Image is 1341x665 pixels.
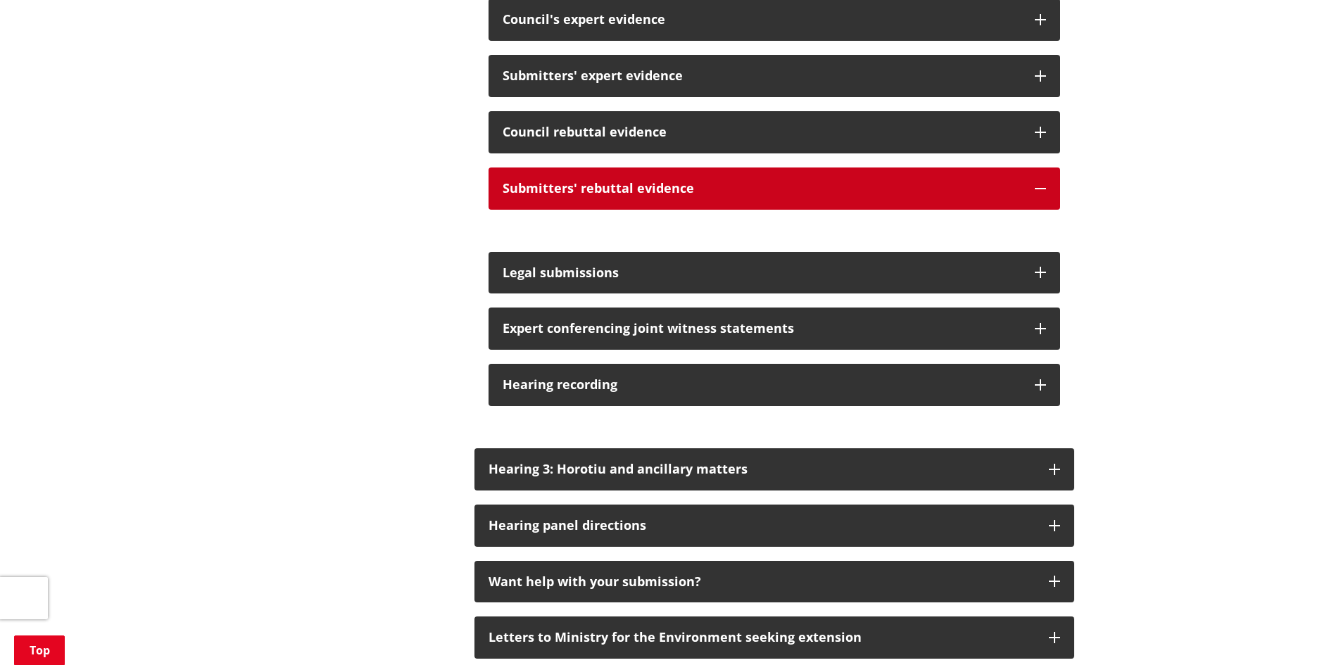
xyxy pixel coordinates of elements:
[503,13,1021,27] div: Council's expert evidence
[489,111,1060,153] button: Council rebuttal evidence
[503,322,1021,336] div: Expert conferencing joint witness statements
[489,631,1035,645] div: Letters to Ministry for the Environment seeking extension
[489,55,1060,97] button: Submitters' expert evidence
[489,167,1060,210] button: Submitters' rebuttal evidence
[474,561,1074,603] button: Want help with your submission?
[474,505,1074,547] button: Hearing panel directions
[503,182,1021,196] div: Submitters' rebuttal evidence
[14,635,65,665] a: Top
[489,308,1060,350] button: Expert conferencing joint witness statements
[489,575,1035,589] div: Want help with your submission?
[489,252,1060,294] button: Legal submissions
[489,519,1035,533] div: Hearing panel directions
[503,125,1021,139] div: Council rebuttal evidence
[489,462,1035,476] div: Hearing 3: Horotiu and ancillary matters
[503,378,1021,392] div: Hearing recording
[489,364,1060,406] button: Hearing recording
[1276,606,1327,657] iframe: Messenger Launcher
[474,616,1074,659] button: Letters to Ministry for the Environment seeking extension
[503,69,1021,83] div: Submitters' expert evidence
[474,448,1074,490] button: Hearing 3: Horotiu and ancillary matters
[503,266,1021,280] div: Legal submissions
